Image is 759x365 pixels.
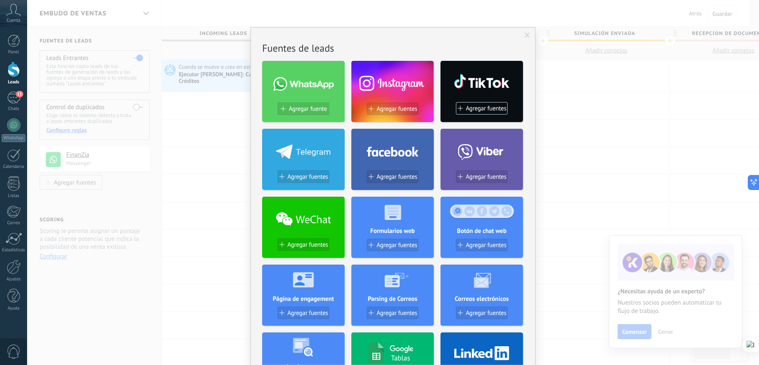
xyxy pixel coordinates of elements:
[2,277,26,282] div: Ajustes
[2,193,26,199] div: Listas
[377,173,418,180] span: Agregar fuentes
[278,170,329,183] button: Agregar fuentes
[262,295,345,303] h4: Página de engagement
[377,310,418,317] span: Agregar fuentes
[2,134,25,142] div: WhatsApp
[456,307,508,319] button: Agregar fuentes
[367,170,418,183] button: Agregar fuentes
[456,239,508,251] button: Agregar fuentes
[2,306,26,311] div: Ayuda
[377,105,418,112] span: Agregar fuentes
[466,242,507,249] span: Agregar fuentes
[466,173,507,180] span: Agregar fuentes
[466,105,507,112] span: Agregar fuentes
[289,105,327,112] span: Agregar fuente
[2,50,26,55] div: Panel
[367,102,418,115] button: Agregar fuentes
[2,247,26,253] div: Estadísticas
[441,227,523,235] h4: Botón de chat web
[351,295,434,303] h4: Parsing de Correos
[441,295,523,303] h4: Correos electrónicos
[2,80,26,85] div: Leads
[278,307,329,319] button: Agregar fuentes
[7,18,20,23] span: Cuenta
[288,310,328,317] span: Agregar fuentes
[456,170,508,183] button: Agregar fuentes
[377,242,418,249] span: Agregar fuentes
[351,227,434,235] h4: Formularios web
[2,220,26,226] div: Correo
[2,164,26,170] div: Calendario
[278,238,329,251] button: Agregar fuentes
[456,102,508,115] button: Agregar fuentes
[2,106,26,112] div: Chats
[288,241,328,248] span: Agregar fuentes
[466,310,507,317] span: Agregar fuentes
[391,353,410,362] h4: Tablas
[367,307,418,319] button: Agregar fuentes
[16,91,23,97] span: 13
[262,42,524,55] h2: Fuentes de leads
[278,102,329,115] button: Agregar fuente
[367,239,418,251] button: Agregar fuentes
[288,173,328,180] span: Agregar fuentes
